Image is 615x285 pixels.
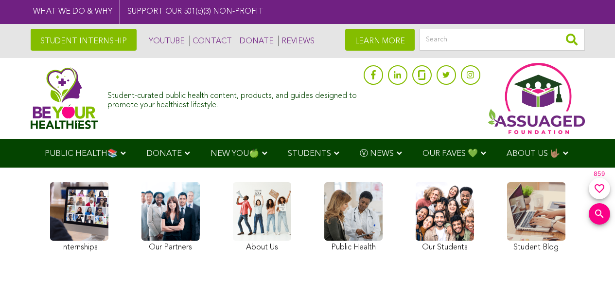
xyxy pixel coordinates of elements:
img: glassdoor [418,70,425,80]
span: NEW YOU🍏 [211,150,259,158]
iframe: Chat Widget [566,238,615,285]
span: PUBLIC HEALTH📚 [45,150,118,158]
a: REVIEWS [279,36,315,46]
span: STUDENTS [288,150,331,158]
img: Assuaged [31,67,98,129]
a: CONTACT [190,36,232,46]
span: Ⓥ NEWS [360,150,394,158]
span: OUR FAVES 💚 [422,150,478,158]
a: YOUTUBE [146,36,185,46]
a: LEARN MORE [345,29,415,51]
a: STUDENT INTERNSHIP [31,29,137,51]
span: ABOUT US 🤟🏽 [507,150,560,158]
a: DONATE [237,36,274,46]
div: Navigation Menu [31,139,585,168]
span: DONATE [146,150,182,158]
img: Assuaged App [488,63,585,134]
div: Student-curated public health content, products, and guides designed to promote your healthiest l... [107,87,358,110]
